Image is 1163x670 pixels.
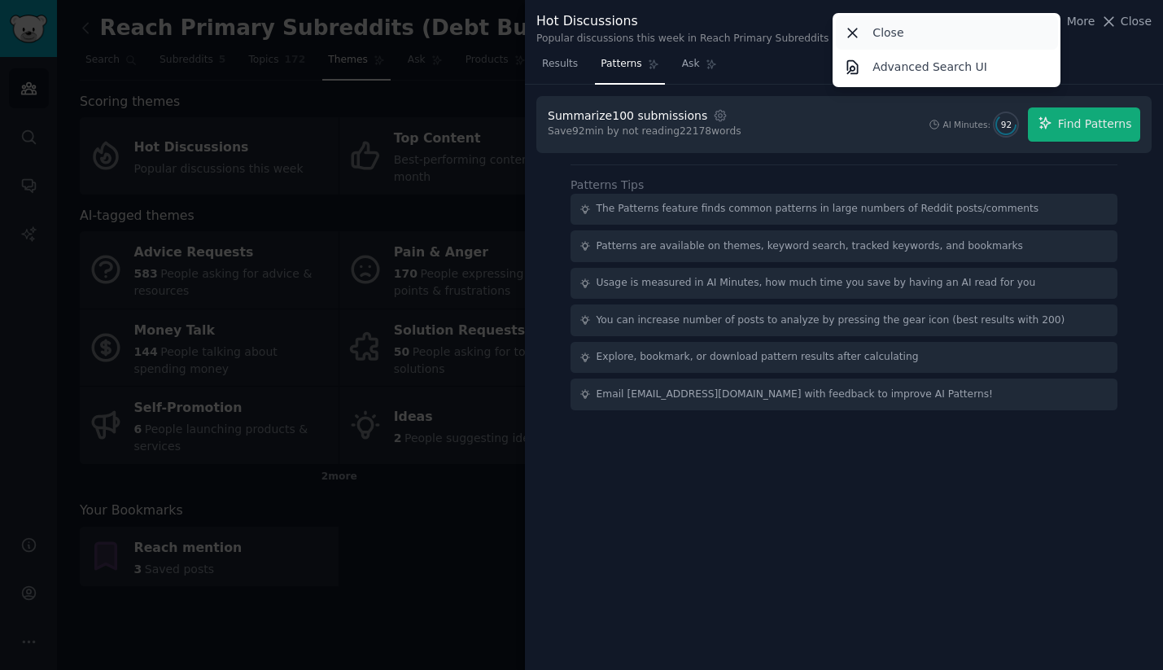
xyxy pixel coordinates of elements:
[571,178,644,191] label: Patterns Tips
[597,276,1036,291] div: Usage is measured in AI Minutes, how much time you save by having an AI read for you
[942,119,990,130] div: AI Minutes:
[536,11,983,32] div: Hot Discussions
[872,59,987,76] p: Advanced Search UI
[682,57,700,72] span: Ask
[872,24,903,42] p: Close
[1100,13,1152,30] button: Close
[595,51,664,85] a: Patterns
[536,32,983,46] div: Popular discussions this week in Reach Primary Subreddits (Debt Burdened) communities
[1028,107,1140,142] button: Find Patterns
[548,125,741,139] div: Save 92 min by not reading 22178 words
[597,239,1023,254] div: Patterns are available on themes, keyword search, tracked keywords, and bookmarks
[1121,13,1152,30] span: Close
[542,57,578,72] span: Results
[597,350,919,365] div: Explore, bookmark, or download pattern results after calculating
[1067,13,1095,30] span: More
[597,313,1065,328] div: You can increase number of posts to analyze by pressing the gear icon (best results with 200)
[601,57,641,72] span: Patterns
[597,388,994,402] div: Email [EMAIL_ADDRESS][DOMAIN_NAME] with feedback to improve AI Patterns!
[676,51,723,85] a: Ask
[836,50,1058,84] a: Advanced Search UI
[548,107,707,125] div: Summarize 100 submissions
[597,202,1039,217] div: The Patterns feature finds common patterns in large numbers of Reddit posts/comments
[1058,116,1132,133] span: Find Patterns
[1050,13,1095,30] button: More
[1001,119,1012,130] span: 92
[536,51,584,85] a: Results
